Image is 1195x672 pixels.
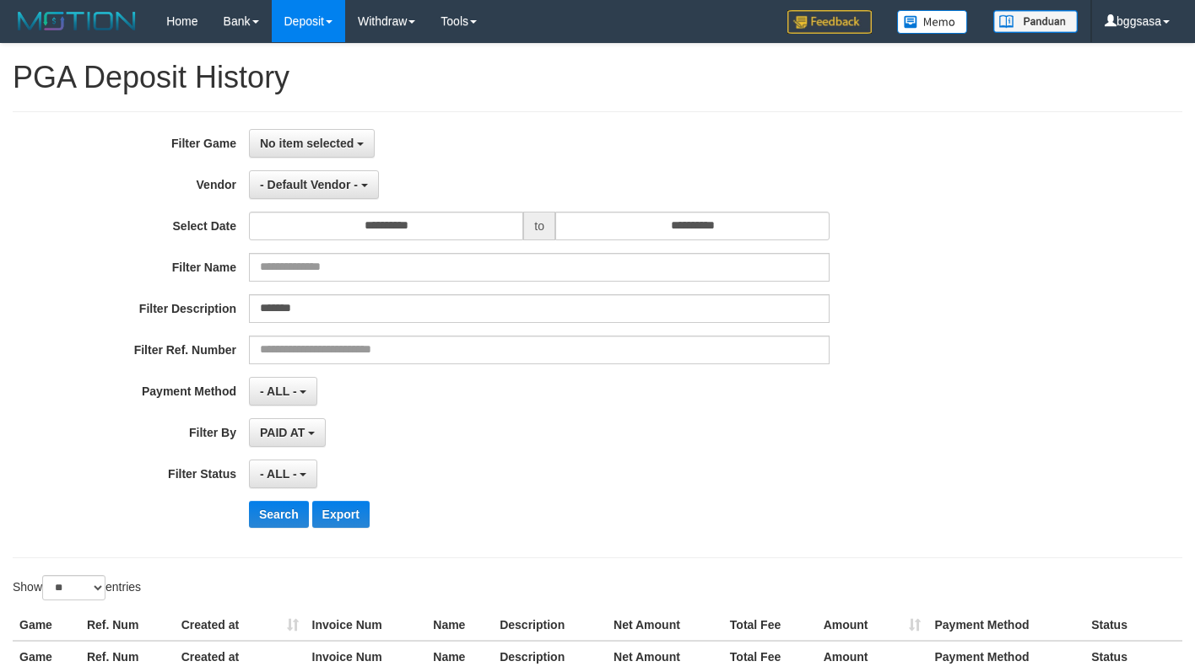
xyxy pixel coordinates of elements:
span: - ALL - [260,467,297,481]
th: Game [13,610,80,641]
th: Created at [175,641,306,672]
th: Created at [175,610,306,641]
span: - Default Vendor - [260,178,358,191]
th: Description [493,641,607,672]
th: Game [13,641,80,672]
select: Showentries [42,575,105,600]
th: Description [493,610,607,641]
img: Button%20Memo.svg [897,10,968,34]
th: Payment Method [927,610,1084,641]
th: Ref. Num [80,610,175,641]
th: Status [1084,641,1182,672]
button: - Default Vendor - [249,170,379,199]
button: Export [312,501,370,528]
img: Feedback.jpg [787,10,872,34]
th: Net Amount [607,610,723,641]
th: Name [426,610,493,641]
button: No item selected [249,129,375,158]
th: Net Amount [607,641,723,672]
label: Show entries [13,575,141,600]
th: Invoice Num [306,641,427,672]
button: Search [249,501,309,528]
th: Invoice Num [306,610,427,641]
img: panduan.png [993,10,1078,33]
h1: PGA Deposit History [13,61,1182,94]
th: Total Fee [723,610,817,641]
th: Status [1084,610,1182,641]
button: - ALL - [249,460,317,488]
span: - ALL - [260,384,297,398]
button: PAID AT [249,418,326,447]
th: Amount [817,610,928,641]
th: Total Fee [723,641,817,672]
span: to [523,212,555,240]
th: Payment Method [927,641,1084,672]
th: Amount [817,641,928,672]
button: - ALL - [249,377,317,406]
span: PAID AT [260,426,305,439]
span: No item selected [260,137,354,150]
th: Ref. Num [80,641,175,672]
th: Name [426,641,493,672]
img: MOTION_logo.png [13,8,141,34]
